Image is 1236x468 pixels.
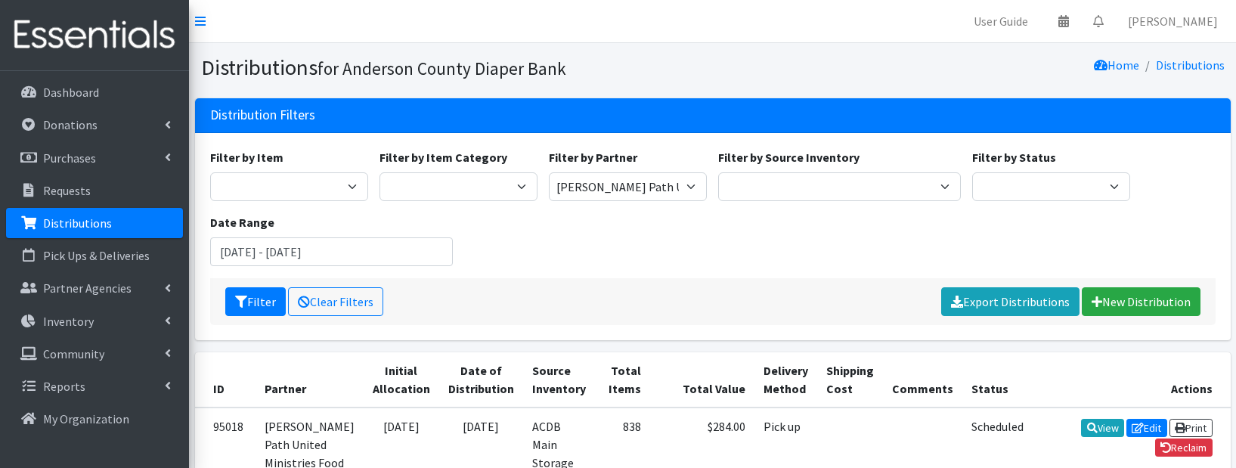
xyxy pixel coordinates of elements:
th: Total Items [595,352,650,408]
th: Status [962,352,1033,408]
label: Filter by Source Inventory [718,148,860,166]
th: Total Value [650,352,754,408]
button: Filter [225,287,286,316]
a: My Organization [6,404,183,434]
a: Pick Ups & Deliveries [6,240,183,271]
a: Distributions [6,208,183,238]
a: Community [6,339,183,369]
label: Filter by Partner [549,148,637,166]
p: Pick Ups & Deliveries [43,248,150,263]
a: Edit [1126,419,1167,437]
a: Reports [6,371,183,401]
p: Partner Agencies [43,280,132,296]
th: ID [195,352,256,408]
p: Reports [43,379,85,394]
a: View [1081,419,1124,437]
label: Filter by Item [210,148,283,166]
a: User Guide [962,6,1040,36]
a: Inventory [6,306,183,336]
a: Home [1094,57,1139,73]
a: Dashboard [6,77,183,107]
p: Inventory [43,314,94,329]
a: Print [1169,419,1213,437]
a: Distributions [1156,57,1225,73]
th: Delivery Method [754,352,817,408]
a: Donations [6,110,183,140]
p: My Organization [43,411,129,426]
label: Date Range [210,213,274,231]
th: Partner [256,352,364,408]
a: Requests [6,175,183,206]
p: Distributions [43,215,112,231]
th: Date of Distribution [439,352,523,408]
a: Purchases [6,143,183,173]
th: Initial Allocation [364,352,439,408]
p: Requests [43,183,91,198]
th: Source Inventory [523,352,595,408]
input: January 1, 2011 - December 31, 2011 [210,237,453,266]
p: Donations [43,117,98,132]
a: Reclaim [1155,439,1213,457]
a: Clear Filters [288,287,383,316]
th: Shipping Cost [817,352,883,408]
th: Actions [1033,352,1231,408]
label: Filter by Item Category [379,148,507,166]
p: Community [43,346,104,361]
h1: Distributions [201,54,708,81]
a: Partner Agencies [6,273,183,303]
a: New Distribution [1082,287,1200,316]
img: HumanEssentials [6,10,183,60]
a: Export Distributions [941,287,1080,316]
a: [PERSON_NAME] [1116,6,1230,36]
p: Dashboard [43,85,99,100]
h3: Distribution Filters [210,107,315,123]
label: Filter by Status [972,148,1056,166]
th: Comments [883,352,962,408]
small: for Anderson County Diaper Bank [318,57,566,79]
p: Purchases [43,150,96,166]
